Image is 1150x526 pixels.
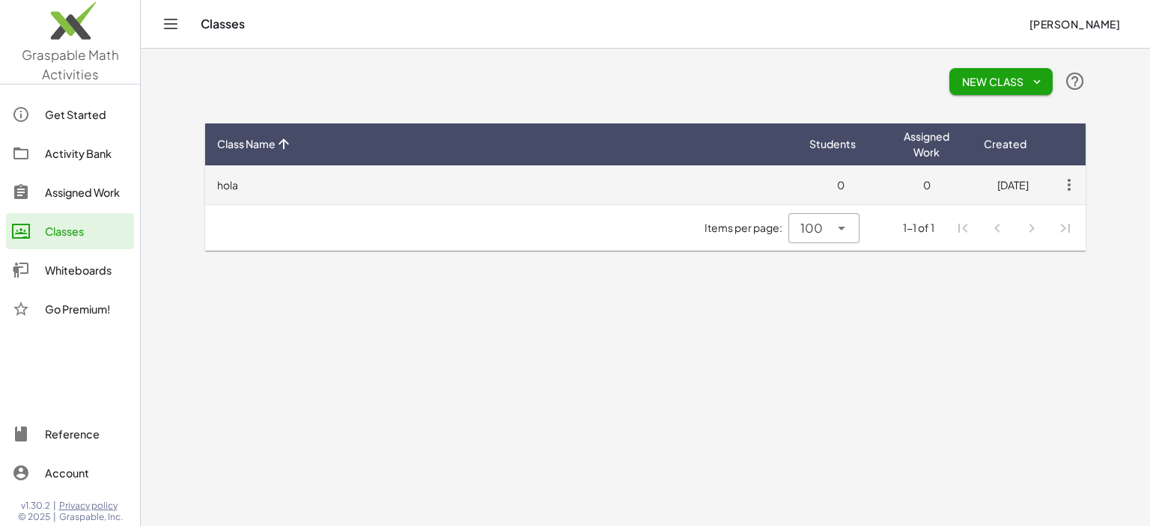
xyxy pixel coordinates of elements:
span: Students [809,136,856,152]
div: Classes [45,222,128,240]
div: Reference [45,425,128,443]
span: v1.30.2 [21,500,50,512]
span: © 2025 [18,511,50,523]
td: [DATE] [970,165,1056,204]
span: | [53,500,56,512]
a: Activity Bank [6,135,134,171]
td: hola [205,165,797,204]
div: Go Premium! [45,300,128,318]
td: 0 [797,165,883,204]
span: | [53,511,56,523]
span: Graspable Math Activities [22,46,119,82]
a: Classes [6,213,134,249]
span: 0 [923,178,931,192]
a: Assigned Work [6,174,134,210]
div: Activity Bank [45,144,128,162]
span: Assigned Work [895,129,958,160]
button: Toggle navigation [159,12,183,36]
span: Created [984,136,1026,152]
a: Account [6,455,134,491]
nav: Pagination Navigation [946,211,1083,245]
span: 100 [800,219,823,237]
div: Account [45,464,128,482]
span: New Class [961,75,1041,88]
div: 1-1 of 1 [903,220,934,236]
span: [PERSON_NAME] [1029,17,1120,31]
a: Get Started [6,97,134,132]
div: Whiteboards [45,261,128,279]
button: [PERSON_NAME] [1017,10,1132,37]
span: Class Name [217,136,276,152]
a: Reference [6,416,134,452]
span: Graspable, Inc. [59,511,123,523]
div: Get Started [45,105,128,123]
a: Privacy policy [59,500,123,512]
span: Items per page: [705,220,788,236]
div: Assigned Work [45,183,128,201]
button: New Class [949,68,1053,95]
a: Whiteboards [6,252,134,288]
